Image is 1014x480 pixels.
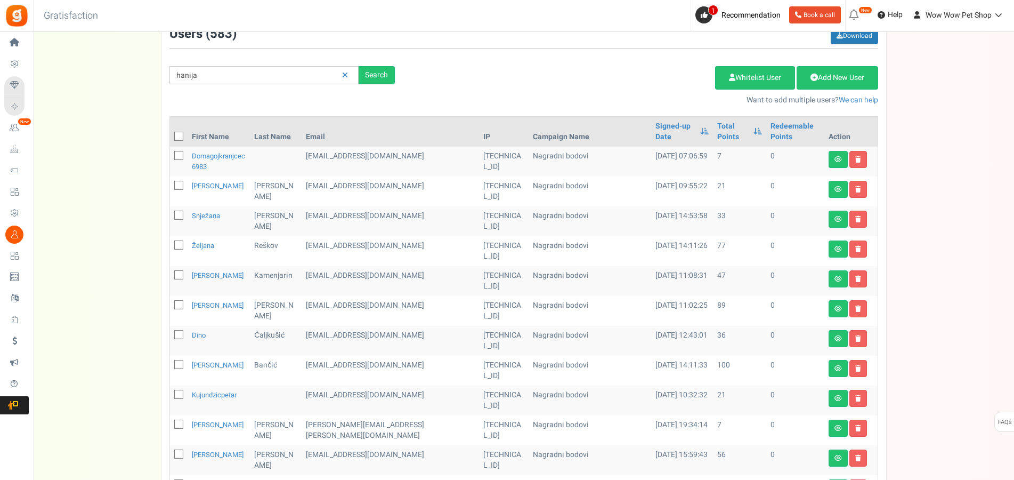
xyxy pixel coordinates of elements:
[713,266,766,296] td: 47
[302,386,480,415] td: customer
[479,206,528,236] td: [TECHNICAL_ID]
[766,206,824,236] td: 0
[855,156,861,163] i: Delete user
[359,66,395,84] div: Search
[529,177,651,206] td: Nagradni bodovi
[713,326,766,356] td: 36
[250,206,301,236] td: [PERSON_NAME]
[770,121,820,142] a: Redeemable Points
[188,117,250,147] th: First Name
[529,147,651,177] td: Nagradni bodovi
[250,356,301,386] td: Bančić
[713,206,766,236] td: 33
[529,415,651,445] td: Nagradni bodovi
[32,5,110,27] h3: Gratisfaction
[855,216,861,222] i: Delete user
[250,326,301,356] td: Čaljkušić
[192,151,245,172] a: domagojkranjcec6983
[18,118,31,125] em: New
[302,236,480,266] td: customer
[169,27,237,41] h3: Users ( )
[695,6,785,23] a: 1 Recommendation
[834,455,842,461] i: View details
[766,386,824,415] td: 0
[834,306,842,312] i: View details
[834,425,842,431] i: View details
[766,356,824,386] td: 0
[855,365,861,372] i: Delete user
[250,117,301,147] th: Last Name
[651,415,713,445] td: [DATE] 19:34:14
[302,296,480,326] td: [EMAIL_ADDRESS][DOMAIN_NAME]
[713,445,766,475] td: 56
[651,177,713,206] td: [DATE] 09:55:22
[302,415,480,445] td: customer
[529,206,651,236] td: Nagradni bodovi
[834,335,842,342] i: View details
[302,147,480,177] td: customer
[411,95,878,106] p: Want to add multiple users?
[713,147,766,177] td: 7
[529,266,651,296] td: Nagradni bodovi
[858,6,872,14] em: New
[997,412,1012,433] span: FAQs
[192,211,220,221] a: Snježana
[192,450,244,460] a: [PERSON_NAME]
[529,236,651,266] td: Nagradni bodovi
[651,445,713,475] td: [DATE] 15:59:43
[655,121,695,142] a: Signed-up Date
[651,236,713,266] td: [DATE] 14:11:26
[834,186,842,193] i: View details
[855,246,861,252] i: Delete user
[479,236,528,266] td: [TECHNICAL_ID]
[855,335,861,342] i: Delete user
[479,326,528,356] td: [TECHNICAL_ID]
[302,117,480,147] th: Email
[766,236,824,266] td: 0
[479,356,528,386] td: [TECHNICAL_ID]
[192,390,237,400] a: kujundzicpetar
[834,276,842,282] i: View details
[302,356,480,386] td: [EMAIL_ADDRESS][DOMAIN_NAME]
[766,326,824,356] td: 0
[210,25,232,43] span: 583
[797,66,878,90] a: Add New User
[337,66,353,85] a: Reset
[717,121,748,142] a: Total Points
[831,27,878,44] a: Download
[9,4,40,36] button: Open LiveChat chat widget
[651,206,713,236] td: [DATE] 14:53:58
[834,216,842,222] i: View details
[250,415,301,445] td: [PERSON_NAME]
[885,10,903,20] span: Help
[651,386,713,415] td: [DATE] 10:32:32
[302,326,480,356] td: [EMAIL_ADDRESS][DOMAIN_NAME]
[250,445,301,475] td: [PERSON_NAME]
[715,66,795,90] a: Whitelist User
[479,296,528,326] td: [TECHNICAL_ID]
[529,296,651,326] td: Nagradni bodovi
[713,177,766,206] td: 21
[4,119,29,137] a: New
[713,386,766,415] td: 21
[834,365,842,372] i: View details
[789,6,841,23] a: Book a call
[834,395,842,402] i: View details
[479,415,528,445] td: [TECHNICAL_ID]
[651,326,713,356] td: [DATE] 12:43:01
[302,445,480,475] td: customer
[169,66,359,84] input: Search by email or name
[834,246,842,252] i: View details
[855,455,861,461] i: Delete user
[713,415,766,445] td: 7
[192,270,244,281] a: [PERSON_NAME]
[302,177,480,206] td: customer
[192,330,206,340] a: Dino
[651,356,713,386] td: [DATE] 14:11:33
[855,395,861,402] i: Delete user
[926,10,992,21] span: Wow Wow Pet Shop
[766,296,824,326] td: 0
[479,445,528,475] td: [TECHNICAL_ID]
[766,177,824,206] td: 0
[651,266,713,296] td: [DATE] 11:08:31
